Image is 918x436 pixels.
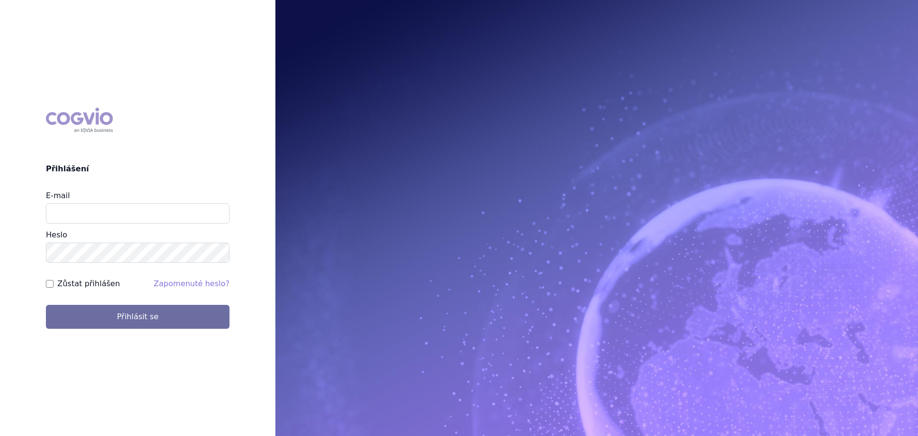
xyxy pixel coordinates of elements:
h2: Přihlášení [46,163,229,175]
label: Zůstat přihlášen [57,278,120,290]
a: Zapomenuté heslo? [153,279,229,288]
button: Přihlásit se [46,305,229,329]
label: Heslo [46,230,67,239]
div: COGVIO [46,108,113,133]
label: E-mail [46,191,70,200]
